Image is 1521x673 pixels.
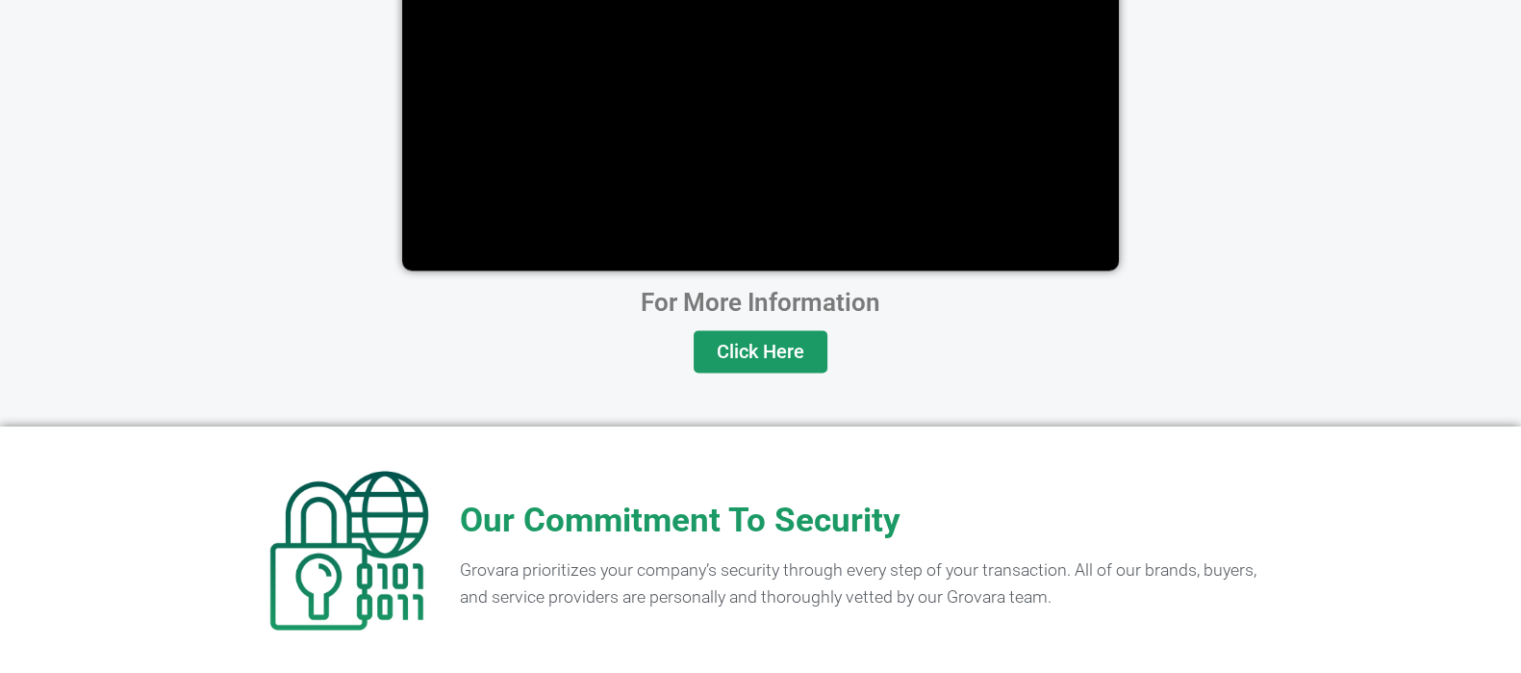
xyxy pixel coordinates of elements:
a: Click Here [694,330,827,373]
span: Grovara prioritizes your company’s security through every step of your transaction. All of our br... [460,560,1256,607]
span: Our Commitment To Security [460,501,900,540]
h2: For More Information [213,290,1309,315]
span: Click Here [717,342,804,361]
